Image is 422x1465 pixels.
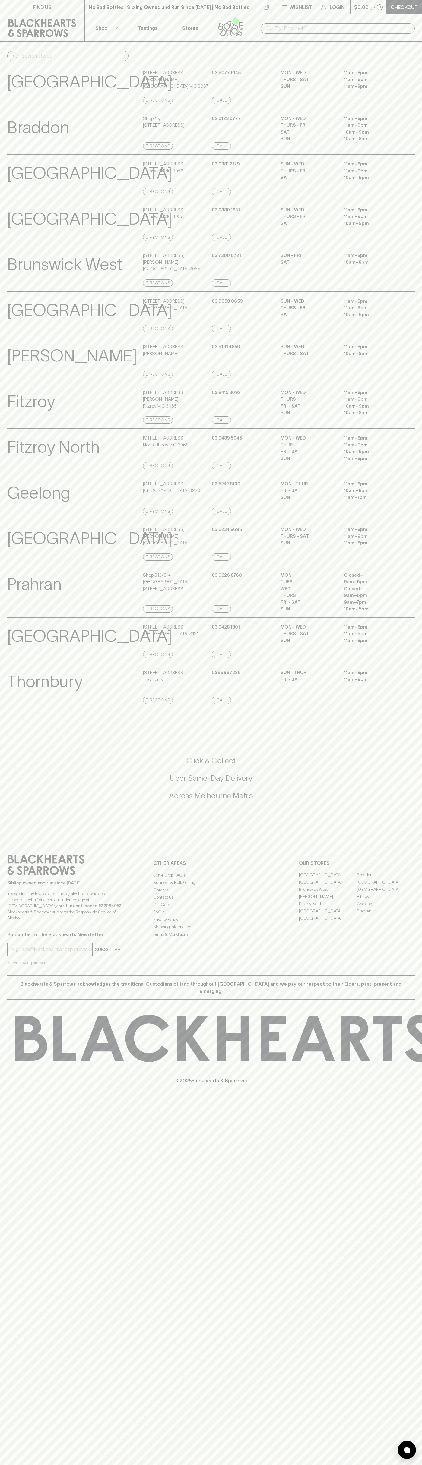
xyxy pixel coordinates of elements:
p: THURS [281,592,335,599]
h5: Click & Collect [7,756,415,766]
img: bubble-icon [404,1447,410,1453]
a: Tastings [127,14,169,41]
p: 9am – 7pm [344,599,398,606]
a: [GEOGRAPHIC_DATA] [299,915,357,922]
p: 03 9380 1831 [212,206,240,213]
p: [GEOGRAPHIC_DATA] [7,624,172,649]
p: Tastings [138,24,157,32]
p: MON - THUR [281,480,335,487]
p: 9am – 6pm [344,592,398,599]
p: Login [330,4,345,11]
a: Call [212,651,231,658]
p: [GEOGRAPHIC_DATA] [7,161,172,186]
p: SUBSCRIBE [95,946,120,953]
p: THURS - FRI [281,213,335,220]
a: Directions [143,325,173,332]
p: 0399697225 [212,669,240,676]
p: MON - WED [281,526,335,533]
p: 11am – 7pm [344,494,398,501]
a: Call [212,188,231,195]
p: 11am – 9pm [344,396,398,403]
p: Closed – [344,585,398,592]
input: Try "Pinot noir" [275,24,410,33]
p: 11am – 8pm [344,298,398,305]
a: Directions [143,605,173,613]
a: Call [212,142,231,150]
p: FRI - SAT [281,448,335,455]
p: SUN - FRI [281,252,335,259]
p: [GEOGRAPHIC_DATA] [7,69,172,94]
p: 11am – 9pm [344,76,398,83]
p: Wishlist [290,4,313,11]
a: Directions [143,279,173,287]
p: Braddon [7,115,69,140]
p: THURS - SAT [281,533,335,540]
a: Braddon [357,871,415,879]
p: THURS - SAT [281,350,335,357]
p: Prahran [7,572,62,597]
p: MON - WED [281,624,335,631]
p: MON [281,572,335,579]
a: Careers [153,886,269,893]
a: Directions [143,142,173,150]
a: Call [212,508,231,515]
p: SUN - WED [281,206,335,213]
p: 11am – 9pm [344,168,398,175]
input: e.g. jane@blackheartsandsparrows.com.au [12,945,92,954]
a: Directions [143,234,173,241]
p: SUN - WED [281,161,335,168]
a: Call [212,697,231,704]
p: 11am – 8pm [344,83,398,90]
a: Directions [143,188,173,195]
p: SUN - WED [281,343,335,350]
p: Shop 15 , [STREET_ADDRESS] [143,115,185,129]
a: Privacy Policy [153,916,269,923]
a: [GEOGRAPHIC_DATA] [299,879,357,886]
p: [STREET_ADDRESS] , Thornbury [143,669,186,683]
p: FRI - SAT [281,403,335,410]
div: Call to action block [7,732,415,833]
p: [GEOGRAPHIC_DATA] [7,206,172,232]
p: [STREET_ADDRESS] , Brunswick VIC 3056 [143,161,186,174]
p: 03 9415 8092 [212,389,241,396]
p: Sun - Thur [281,669,335,676]
button: Shop [85,14,127,41]
p: $0.00 [354,4,369,11]
p: SAT [281,259,335,266]
p: 11am – 8pm [344,480,398,487]
p: 03 9381 2129 [212,161,240,168]
a: Terms & Conditions [153,931,269,938]
a: Fitzroy [357,893,415,900]
p: Shop [95,24,107,32]
p: [GEOGRAPHIC_DATA] [7,298,172,323]
strong: Liquor License #32064953 [66,903,122,908]
a: Directions [143,97,173,104]
p: SUN [281,540,335,547]
p: Closed – [344,572,398,579]
h5: Across Melbourne Metro [7,791,415,801]
p: 11am – 8pm [344,115,398,122]
p: THURS - SAT [281,630,335,637]
p: 10am – 8pm [344,487,398,494]
p: [STREET_ADDRESS] , [PERSON_NAME] [143,343,186,357]
p: Thornbury [7,669,83,694]
button: SUBSCRIBE [93,943,123,956]
p: SUN [281,135,335,142]
p: 03 9191 4850 [212,343,240,350]
p: OUR STORES [299,859,415,867]
p: 03 9428 1801 [212,624,240,631]
a: Call [212,371,231,378]
a: FAQ's [153,909,269,916]
p: 10am – 9pm [344,403,398,410]
p: SUN [281,606,335,613]
h5: Uber Same-Day Delivery [7,773,415,783]
p: 03 6234 8696 [212,526,242,533]
input: Search stores [22,51,124,61]
p: Checkout [391,4,418,11]
p: 10am – 5pm [344,606,398,613]
p: 10am – 8pm [344,409,398,416]
p: WED [281,585,335,592]
p: SUN [281,409,335,416]
p: OTHER AREAS [153,859,269,867]
p: 03 9826 8768 [212,572,242,579]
